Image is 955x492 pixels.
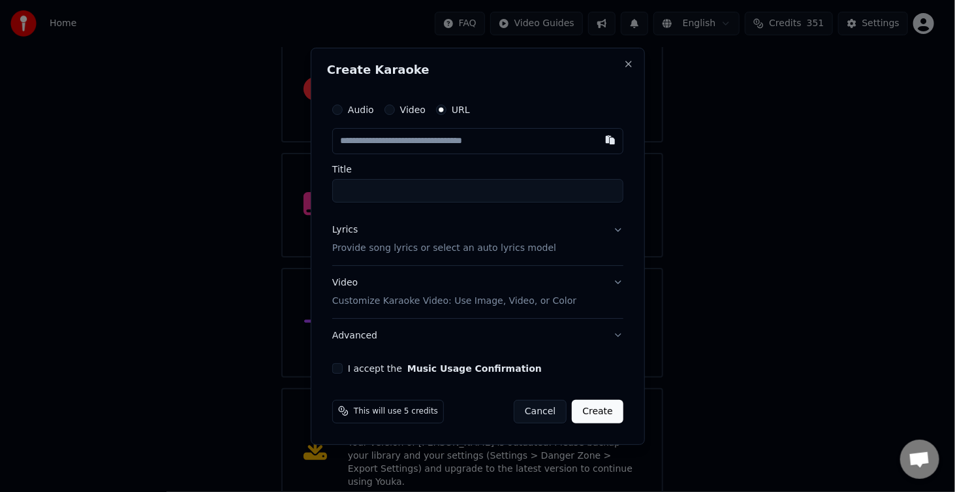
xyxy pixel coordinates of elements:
[327,64,629,76] h2: Create Karaoke
[572,399,623,423] button: Create
[332,242,556,255] p: Provide song lyrics or select an auto lyrics model
[354,406,438,416] span: This will use 5 credits
[332,276,576,308] div: Video
[514,399,567,423] button: Cancel
[332,294,576,307] p: Customize Karaoke Video: Use Image, Video, or Color
[407,363,541,372] button: I accept the
[332,165,623,174] label: Title
[332,318,623,352] button: Advanced
[332,266,623,318] button: VideoCustomize Karaoke Video: Use Image, Video, or Color
[399,105,425,114] label: Video
[332,213,623,265] button: LyricsProvide song lyrics or select an auto lyrics model
[348,105,374,114] label: Audio
[332,223,358,237] div: Lyrics
[452,105,470,114] label: URL
[348,363,542,372] label: I accept the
